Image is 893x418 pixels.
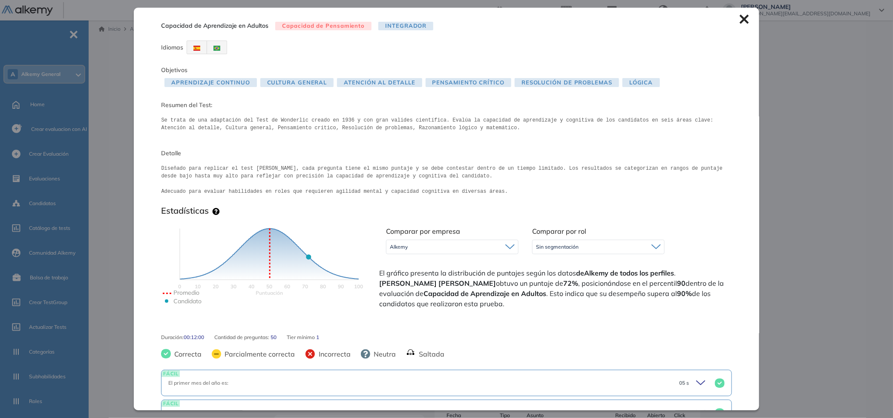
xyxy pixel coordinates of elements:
[378,22,433,31] span: Integrador
[677,289,692,298] strong: 90%
[161,400,180,406] span: FÁCIL
[195,283,201,290] text: 10
[256,290,283,296] text: Scores
[161,149,732,158] span: Detalle
[379,268,730,309] span: El gráfico presenta la distribución de puntajes según los datos . obtuvo un puntaje de , posicion...
[230,283,236,290] text: 30
[315,349,351,359] span: Incorrecta
[161,206,209,216] h3: Estadísticas
[302,283,308,290] text: 70
[379,279,437,287] strong: [PERSON_NAME]
[161,66,187,74] span: Objetivos
[515,78,619,87] span: Resolución de Problemas
[426,78,511,87] span: Pensamiento Crítico
[260,78,334,87] span: Cultura General
[161,116,732,132] pre: Se trata de una adaptación del Test de Wonderlic creado en 1936 y con gran valides científica. Ev...
[221,349,295,359] span: Parcialmente correcta
[563,279,578,287] strong: 72%
[164,78,256,87] span: Aprendizaje Continuo
[161,370,180,377] span: FÁCIL
[423,289,546,298] strong: Capacidad de Aprendizaje en Adultos
[161,334,184,341] span: Duración :
[171,349,202,359] span: Correcta
[173,289,199,296] text: Promedio
[532,227,586,235] span: Comparar por rol
[680,379,689,387] span: 05 s
[266,283,272,290] text: 50
[415,349,444,359] span: Saltada
[386,227,460,235] span: Comparar por empresa
[677,279,686,287] strong: 90
[161,21,268,30] span: Capacidad de Aprendizaje en Adultos
[248,283,254,290] text: 40
[354,283,363,290] text: 100
[850,377,893,418] iframe: Chat Widget
[622,78,660,87] span: Lógica
[536,244,579,250] span: Sin segmentación
[161,44,183,51] span: Idiomas
[275,22,372,31] span: Capacidad de Pensamiento
[584,269,608,277] strong: Alkemy
[680,409,689,417] span: 08 s
[213,283,219,290] text: 20
[168,409,248,416] span: SENSIBILIDAD es lo contrario de:
[213,46,220,51] img: BRA
[284,283,290,290] text: 60
[390,244,408,250] span: Alkemy
[168,380,228,386] span: El primer mes del año es:
[320,283,326,290] text: 80
[161,165,732,195] pre: Diseñado para replicar el test [PERSON_NAME], cada pregunta tiene el mismo puntaje y se debe cont...
[610,269,674,277] strong: de todos los perfiles
[338,283,344,290] text: 90
[161,101,732,110] span: Resumen del Test:
[370,349,396,359] span: Neutra
[438,279,496,287] strong: [PERSON_NAME]
[576,269,608,277] strong: de
[337,78,422,87] span: Atención al detalle
[173,297,202,305] text: Candidato
[193,46,200,51] img: ESP
[179,283,181,290] text: 0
